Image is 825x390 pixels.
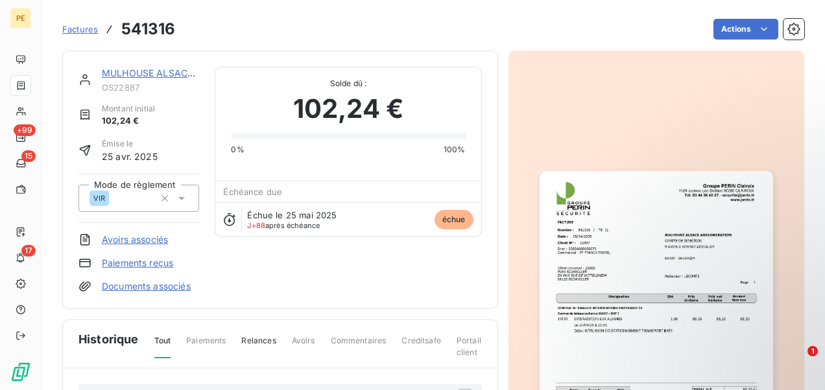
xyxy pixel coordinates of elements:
[21,245,36,257] span: 17
[223,187,282,197] span: Échéance due
[247,222,320,229] span: après échéance
[102,67,276,78] a: MULHOUSE ALSACE AGGLOMERATION
[62,23,98,36] a: Factures
[102,115,155,128] span: 102,24 €
[102,257,173,270] a: Paiements reçus
[186,335,226,357] span: Paiements
[807,346,818,356] span: 1
[247,221,265,230] span: J+88
[14,124,36,136] span: +99
[21,150,36,162] span: 15
[102,82,199,93] span: OS22887
[241,335,276,357] span: Relances
[102,138,158,150] span: Émise le
[331,335,387,357] span: Commentaires
[93,194,105,202] span: VIR
[231,144,244,155] span: 0%
[293,89,403,128] span: 102,24 €
[566,264,825,355] iframe: Intercom notifications message
[62,24,98,34] span: Factures
[102,103,155,115] span: Montant initial
[154,335,171,358] span: Tout
[713,19,778,40] button: Actions
[10,127,30,148] a: +99
[247,210,337,220] span: Échue le 25 mai 2025
[10,8,31,29] div: PE
[78,330,139,348] span: Historique
[10,361,31,382] img: Logo LeanPay
[292,335,315,357] span: Avoirs
[102,150,158,163] span: 25 avr. 2025
[102,233,168,246] a: Avoirs associés
[457,335,482,369] span: Portail client
[10,153,30,174] a: 15
[401,335,441,357] span: Creditsafe
[121,17,175,41] h3: 541316
[781,346,812,377] iframe: Intercom live chat
[435,210,473,229] span: échue
[444,144,466,155] span: 100%
[231,78,465,89] span: Solde dû :
[102,280,191,293] a: Documents associés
